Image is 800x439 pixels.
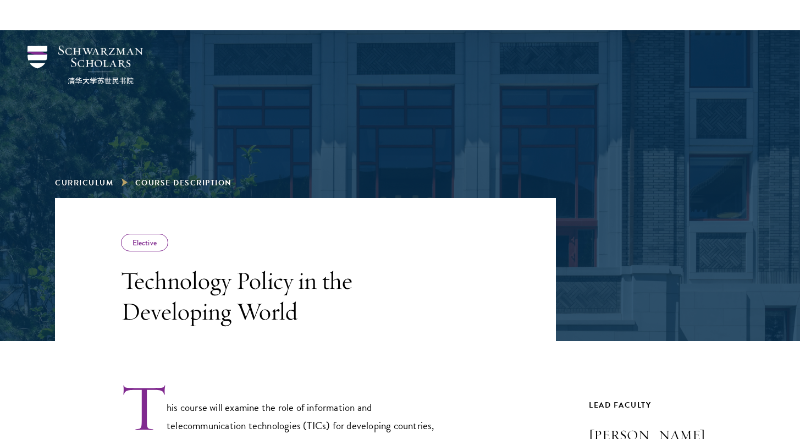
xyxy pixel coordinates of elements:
[121,265,434,327] h3: Technology Policy in the Developing World
[121,234,168,251] div: Elective
[55,177,113,189] a: Curriculum
[589,398,745,412] div: Lead Faculty
[27,46,143,84] img: Schwarzman Scholars
[135,177,232,189] span: Course Description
